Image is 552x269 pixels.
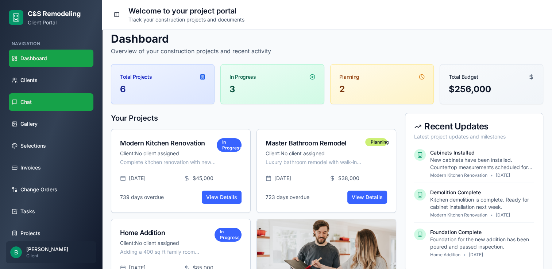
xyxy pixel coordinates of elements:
p: Overview of your construction projects and recent activity [111,47,271,55]
span: Clients [20,77,38,84]
a: Tasks [9,203,93,220]
span: • [463,252,466,258]
a: View Details [202,191,242,204]
span: Invoices [20,164,41,171]
div: 6 [120,83,205,95]
span: Gallery [20,120,38,128]
span: [DATE] [274,175,291,182]
div: Total Budget [449,73,478,81]
div: Luxury bathroom remodel with walk-in shower, soaking tub, and heated floors [266,150,365,166]
div: Client: No client assigned [120,150,217,157]
p: Foundation for the new addition has been poured and passed inspection. [430,236,534,250]
div: Planning [365,138,387,146]
a: Change Orders [9,181,93,198]
h1: C&S Remodeling [28,9,81,19]
h2: Welcome to your project portal [128,6,543,16]
p: Client Portal [28,19,81,26]
span: Modern Kitchen Renovation [430,212,487,218]
div: Client: No client assigned [266,150,365,157]
div: Modern Kitchen Renovation [120,138,217,148]
span: B [10,246,22,258]
span: $ 38,000 [338,175,359,182]
div: 739 days overdue [120,194,164,201]
div: In Progress [229,73,256,81]
span: • [490,172,493,178]
div: Master Bathroom Remodel [266,138,365,148]
p: [PERSON_NAME] [26,246,92,253]
p: Kitchen demolition is complete. Ready for cabinet installation next week. [430,196,534,211]
p: Foundation Complete [430,229,534,236]
div: Client: No client assigned [120,239,215,247]
p: Demolition Complete [430,189,534,196]
span: Change Orders [20,186,57,193]
p: Client [26,253,92,259]
div: 2 [339,83,425,95]
a: Dashboard [9,50,93,67]
div: Latest project updates and milestones [414,133,534,140]
span: [DATE] [129,175,146,182]
span: Chat [20,98,32,106]
span: Projects [20,230,40,237]
a: View Details [347,191,387,204]
div: Planning [339,73,359,81]
p: Track your construction projects and documents [128,16,543,23]
div: Adding a 400 sq ft family room extension to the back of the house [120,239,215,256]
span: Dashboard [20,55,47,62]
div: In Progress [217,138,242,152]
span: $ 45,000 [193,175,213,182]
p: Cabinets Installed [430,149,534,156]
span: [DATE] [496,212,510,218]
div: 723 days overdue [266,194,309,201]
span: Modern Kitchen Renovation [430,172,487,178]
span: [DATE] [469,252,483,258]
div: Complete kitchen renovation with new cabinets, countertops, and appliances [120,150,217,166]
a: Selections [9,137,93,155]
div: Recent Updates [414,122,534,131]
span: • [490,212,493,218]
span: Selections [20,142,46,149]
p: New cabinets have been installed. Countertop measurements scheduled for [DATE]. [430,156,534,171]
a: Invoices [9,159,93,176]
div: Home Addition [120,228,215,238]
div: Navigation [9,38,93,50]
span: Tasks [20,208,35,215]
span: [DATE] [496,172,510,178]
a: Clients [9,71,93,89]
div: Total Projects [120,73,152,81]
h2: Your Projects [111,113,396,123]
div: In Progress [215,228,242,242]
a: Chat [9,93,93,111]
div: $ 256,000 [449,83,534,95]
span: Home Addition [430,252,460,258]
div: 3 [229,83,315,95]
h1: Dashboard [111,32,271,45]
a: Projects [9,225,93,242]
a: Gallery [9,115,93,133]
